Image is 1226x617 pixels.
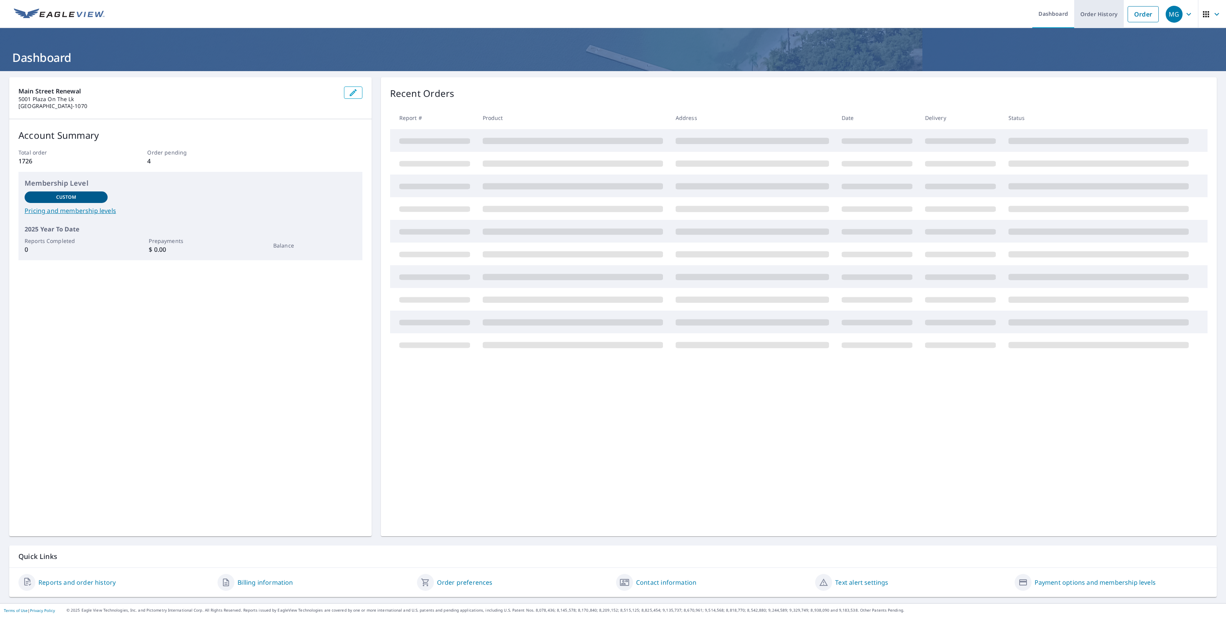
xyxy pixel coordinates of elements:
[66,607,1222,613] p: © 2025 Eagle View Technologies, Inc. and Pictometry International Corp. All Rights Reserved. Repo...
[836,106,919,129] th: Date
[18,103,338,110] p: [GEOGRAPHIC_DATA]-1070
[25,245,108,254] p: 0
[25,237,108,245] p: Reports Completed
[149,237,232,245] p: Prepayments
[25,206,356,215] a: Pricing and membership levels
[18,552,1208,561] p: Quick Links
[30,608,55,613] a: Privacy Policy
[149,245,232,254] p: $ 0.00
[25,178,356,188] p: Membership Level
[18,156,105,166] p: 1726
[1035,578,1156,587] a: Payment options and membership levels
[273,241,356,249] p: Balance
[1166,6,1183,23] div: MG
[18,96,338,103] p: 5001 Plaza On The Lk
[18,86,338,96] p: Main Street Renewal
[18,128,362,142] p: Account Summary
[14,8,105,20] img: EV Logo
[437,578,493,587] a: Order preferences
[1128,6,1159,22] a: Order
[835,578,888,587] a: Text alert settings
[147,148,233,156] p: Order pending
[56,194,76,201] p: Custom
[919,106,1002,129] th: Delivery
[636,578,696,587] a: Contact information
[9,50,1217,65] h1: Dashboard
[4,608,28,613] a: Terms of Use
[669,106,836,129] th: Address
[4,608,55,613] p: |
[18,148,105,156] p: Total order
[38,578,116,587] a: Reports and order history
[477,106,669,129] th: Product
[238,578,293,587] a: Billing information
[390,106,477,129] th: Report #
[147,156,233,166] p: 4
[1002,106,1195,129] th: Status
[390,86,455,100] p: Recent Orders
[25,225,356,234] p: 2025 Year To Date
